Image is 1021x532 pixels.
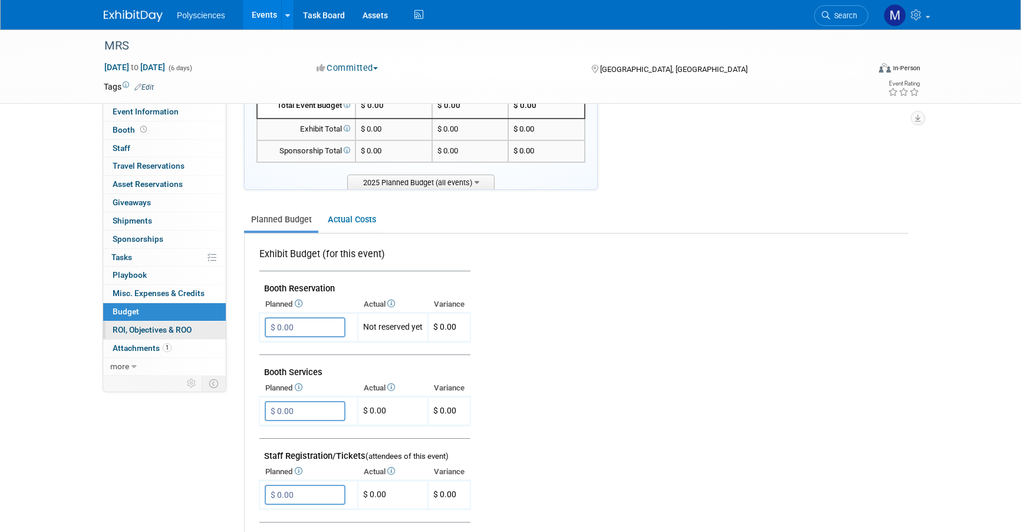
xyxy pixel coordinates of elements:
a: more [103,358,226,376]
span: Staff [113,143,130,153]
img: ExhibitDay [104,10,163,22]
a: Misc. Expenses & Credits [103,285,226,303]
th: Actual [358,380,428,396]
span: to [129,63,140,72]
span: $ 0.00 [433,322,456,331]
span: $ 0.00 [513,101,536,110]
span: Event Information [113,107,179,116]
div: In-Person [892,64,920,73]
td: Booth Reservation [259,271,470,297]
span: Asset Reservations [113,179,183,189]
span: [GEOGRAPHIC_DATA], [GEOGRAPHIC_DATA] [600,65,747,74]
span: $ 0.00 [361,124,381,133]
a: Giveaways [103,194,226,212]
div: Total Event Budget [262,100,350,111]
span: Budget [113,307,139,316]
th: Actual [358,464,428,480]
a: Tasks [103,249,226,267]
span: $ 0.00 [361,101,384,110]
span: $ 0.00 [433,406,456,415]
a: Actual Costs [321,209,383,231]
span: ROI, Objectives & ROO [113,325,192,334]
span: Attachments [113,343,172,353]
div: MRS [100,35,851,57]
span: Polysciences [177,11,225,20]
span: [DATE] [DATE] [104,62,166,73]
th: Variance [428,296,470,313]
span: Travel Reservations [113,161,185,170]
span: Booth [113,125,149,134]
span: $ 0.00 [513,124,534,133]
a: Search [814,5,868,26]
a: Budget [103,303,226,321]
th: Planned [259,380,358,396]
th: Actual [358,296,428,313]
div: Exhibit Budget (for this event) [259,248,466,267]
a: Asset Reservations [103,176,226,193]
td: Not reserved yet [358,313,428,342]
td: Toggle Event Tabs [202,376,226,391]
a: ROI, Objectives & ROO [103,321,226,339]
span: Playbook [113,270,147,280]
a: Event Information [103,103,226,121]
span: 1 [163,343,172,352]
a: Sponsorships [103,231,226,248]
span: more [110,362,129,371]
a: Shipments [103,212,226,230]
div: Event Format [799,61,920,79]
a: Edit [134,83,154,91]
td: Booth Services [259,355,470,380]
span: (6 days) [167,64,192,72]
span: Giveaways [113,198,151,207]
span: Tasks [111,252,132,262]
span: $ 0.00 [433,490,456,499]
a: Travel Reservations [103,157,226,175]
th: Variance [428,380,470,396]
a: Planned Budget [244,209,318,231]
div: Exhibit Total [262,124,350,135]
div: Sponsorship Total [262,146,350,157]
th: Variance [428,464,470,480]
a: Booth [103,121,226,139]
span: Search [830,11,857,20]
td: Personalize Event Tab Strip [182,376,202,391]
a: Staff [103,140,226,157]
td: Staff Registration/Tickets [259,439,470,464]
a: Attachments1 [103,340,226,357]
img: Format-Inperson.png [879,63,891,73]
th: Planned [259,296,358,313]
span: Sponsorships [113,234,163,244]
span: 2025 Planned Budget (all events) [347,175,495,189]
td: Tags [104,81,154,93]
button: Committed [312,62,383,74]
span: $ 0.00 [513,146,534,155]
td: $ 0.00 [358,397,428,426]
span: Shipments [113,216,152,225]
span: $ 0.00 [361,146,381,155]
a: Playbook [103,267,226,284]
div: Event Rating [888,81,920,87]
td: $ 0.00 [432,140,509,162]
img: Marketing Polysciences [884,4,906,27]
span: Booth not reserved yet [138,125,149,134]
td: $ 0.00 [432,119,509,140]
td: $ 0.00 [358,481,428,510]
th: Planned [259,464,358,480]
span: (attendees of this event) [365,452,449,461]
span: Misc. Expenses & Credits [113,288,205,298]
td: $ 0.00 [432,93,509,119]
